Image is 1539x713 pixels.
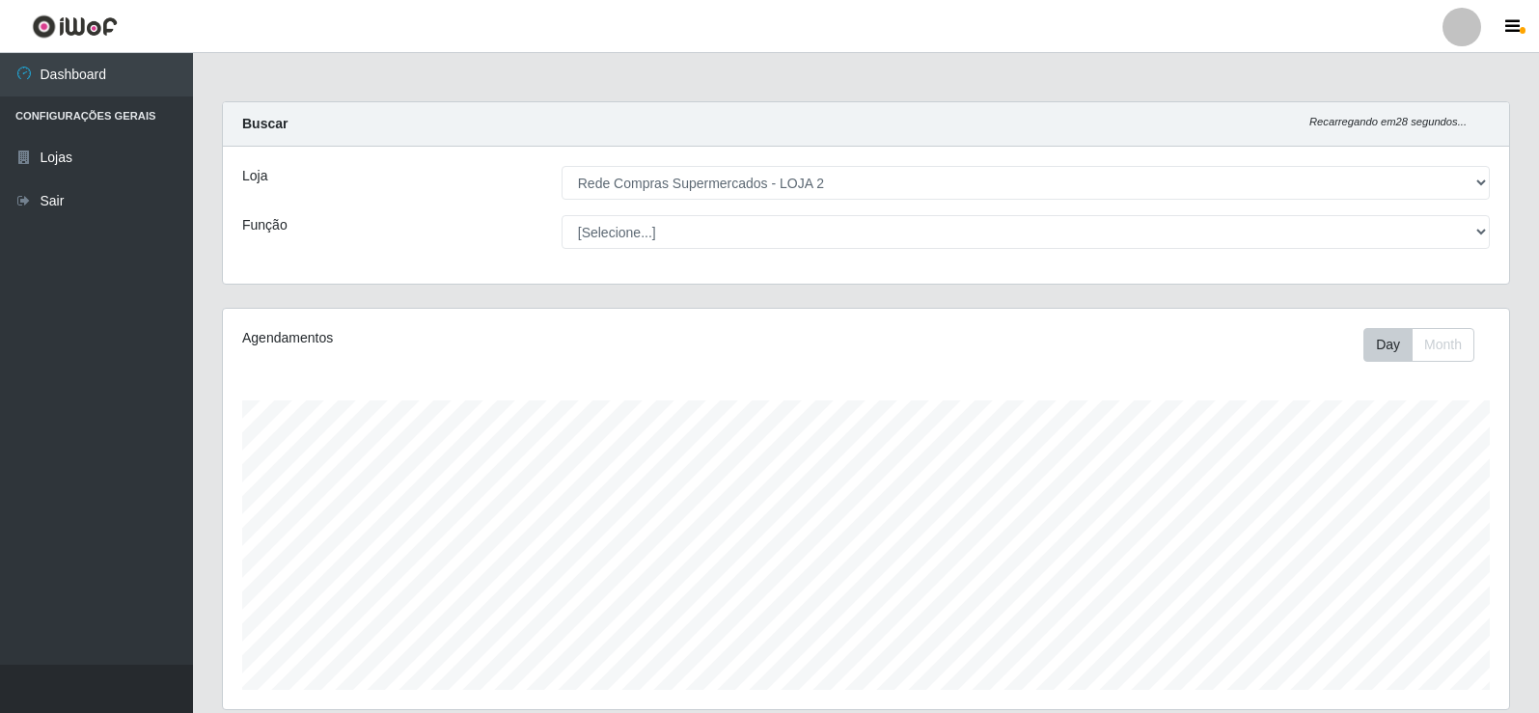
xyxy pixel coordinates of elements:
[242,166,267,186] label: Loja
[1309,116,1467,127] i: Recarregando em 28 segundos...
[1363,328,1413,362] button: Day
[1412,328,1474,362] button: Month
[242,328,745,348] div: Agendamentos
[242,215,288,235] label: Função
[1363,328,1474,362] div: First group
[242,116,288,131] strong: Buscar
[32,14,118,39] img: CoreUI Logo
[1363,328,1490,362] div: Toolbar with button groups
